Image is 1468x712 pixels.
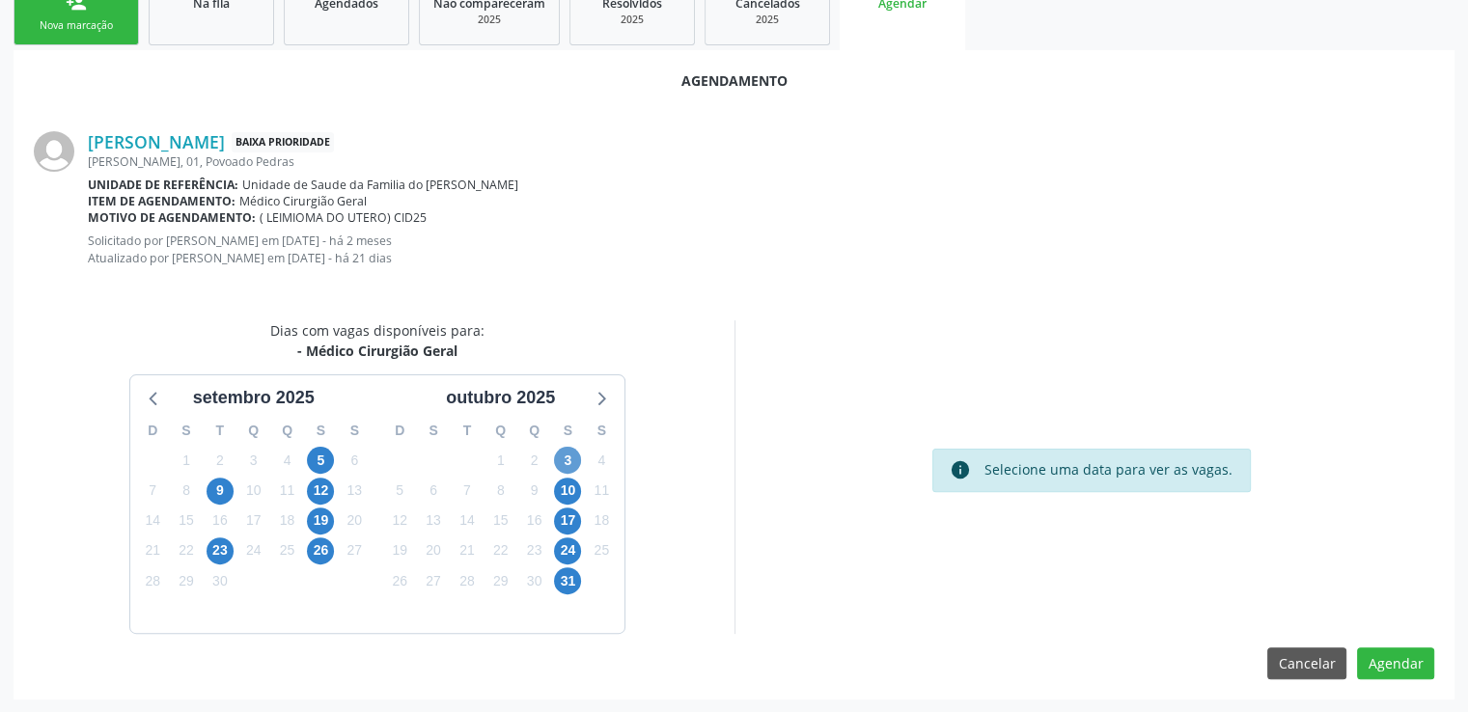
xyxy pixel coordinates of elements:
[454,507,481,534] span: terça-feira, 14 de outubro de 2025
[338,416,372,446] div: S
[240,507,267,534] span: quarta-feira, 17 de setembro de 2025
[417,416,451,446] div: S
[341,507,368,534] span: sábado, 20 de setembro de 2025
[719,13,816,27] div: 2025
[1267,647,1346,680] button: Cancelar
[207,478,234,505] span: terça-feira, 9 de setembro de 2025
[173,567,200,594] span: segunda-feira, 29 de setembro de 2025
[139,567,166,594] span: domingo, 28 de setembro de 2025
[28,18,125,33] div: Nova marcação
[521,507,548,534] span: quinta-feira, 16 de outubro de 2025
[1357,647,1434,680] button: Agendar
[517,416,551,446] div: Q
[88,209,256,226] b: Motivo de agendamento:
[420,478,447,505] span: segunda-feira, 6 de outubro de 2025
[307,478,334,505] span: sexta-feira, 12 de setembro de 2025
[585,416,619,446] div: S
[554,447,581,474] span: sexta-feira, 3 de outubro de 2025
[270,341,485,361] div: - Médico Cirurgião Geral
[34,70,1434,91] div: Agendamento
[139,537,166,564] span: domingo, 21 de setembro de 2025
[170,416,204,446] div: S
[136,416,170,446] div: D
[242,177,518,193] span: Unidade de Saude da Familia do [PERSON_NAME]
[554,507,581,534] span: sexta-feira, 17 de outubro de 2025
[139,507,166,534] span: domingo, 14 de setembro de 2025
[207,507,234,534] span: terça-feira, 16 de setembro de 2025
[173,507,200,534] span: segunda-feira, 15 de setembro de 2025
[588,478,615,505] span: sábado, 11 de outubro de 2025
[438,385,563,411] div: outubro 2025
[554,567,581,594] span: sexta-feira, 31 de outubro de 2025
[386,507,413,534] span: domingo, 12 de outubro de 2025
[521,478,548,505] span: quinta-feira, 9 de outubro de 2025
[454,537,481,564] span: terça-feira, 21 de outubro de 2025
[433,13,545,27] div: 2025
[88,177,238,193] b: Unidade de referência:
[207,567,234,594] span: terça-feira, 30 de setembro de 2025
[450,416,484,446] div: T
[487,478,514,505] span: quarta-feira, 8 de outubro de 2025
[386,537,413,564] span: domingo, 19 de outubro de 2025
[554,478,581,505] span: sexta-feira, 10 de outubro de 2025
[588,447,615,474] span: sábado, 4 de outubro de 2025
[274,507,301,534] span: quinta-feira, 18 de setembro de 2025
[487,447,514,474] span: quarta-feira, 1 de outubro de 2025
[173,478,200,505] span: segunda-feira, 8 de setembro de 2025
[260,209,427,226] span: ( LEIMIOMA DO UTERO) CID25
[240,447,267,474] span: quarta-feira, 3 de setembro de 2025
[950,459,971,480] i: info
[420,507,447,534] span: segunda-feira, 13 de outubro de 2025
[487,567,514,594] span: quarta-feira, 29 de outubro de 2025
[521,567,548,594] span: quinta-feira, 30 de outubro de 2025
[274,537,301,564] span: quinta-feira, 25 de setembro de 2025
[521,447,548,474] span: quinta-feira, 2 de outubro de 2025
[232,132,334,152] span: Baixa Prioridade
[185,385,322,411] div: setembro 2025
[274,478,301,505] span: quinta-feira, 11 de setembro de 2025
[236,416,270,446] div: Q
[551,416,585,446] div: S
[88,193,235,209] b: Item de agendamento:
[307,447,334,474] span: sexta-feira, 5 de setembro de 2025
[207,537,234,564] span: terça-feira, 23 de setembro de 2025
[239,193,367,209] span: Médico Cirurgião Geral
[173,447,200,474] span: segunda-feira, 1 de setembro de 2025
[88,153,1434,170] div: [PERSON_NAME], 01, Povoado Pedras
[341,447,368,474] span: sábado, 6 de setembro de 2025
[584,13,680,27] div: 2025
[307,537,334,564] span: sexta-feira, 26 de setembro de 2025
[588,537,615,564] span: sábado, 25 de outubro de 2025
[554,537,581,564] span: sexta-feira, 24 de outubro de 2025
[270,416,304,446] div: Q
[487,537,514,564] span: quarta-feira, 22 de outubro de 2025
[203,416,236,446] div: T
[984,459,1233,480] div: Selecione uma data para ver as vagas.
[454,567,481,594] span: terça-feira, 28 de outubro de 2025
[420,537,447,564] span: segunda-feira, 20 de outubro de 2025
[173,537,200,564] span: segunda-feira, 22 de setembro de 2025
[484,416,517,446] div: Q
[588,507,615,534] span: sábado, 18 de outubro de 2025
[386,567,413,594] span: domingo, 26 de outubro de 2025
[521,537,548,564] span: quinta-feira, 23 de outubro de 2025
[240,478,267,505] span: quarta-feira, 10 de setembro de 2025
[88,233,1434,265] p: Solicitado por [PERSON_NAME] em [DATE] - há 2 meses Atualizado por [PERSON_NAME] em [DATE] - há 2...
[341,537,368,564] span: sábado, 27 de setembro de 2025
[307,507,334,534] span: sexta-feira, 19 de setembro de 2025
[240,537,267,564] span: quarta-feira, 24 de setembro de 2025
[304,416,338,446] div: S
[34,131,74,172] img: img
[454,478,481,505] span: terça-feira, 7 de outubro de 2025
[139,478,166,505] span: domingo, 7 de setembro de 2025
[274,447,301,474] span: quinta-feira, 4 de setembro de 2025
[383,416,417,446] div: D
[420,567,447,594] span: segunda-feira, 27 de outubro de 2025
[487,507,514,534] span: quarta-feira, 15 de outubro de 2025
[270,320,485,361] div: Dias com vagas disponíveis para:
[341,478,368,505] span: sábado, 13 de setembro de 2025
[207,447,234,474] span: terça-feira, 2 de setembro de 2025
[88,131,225,152] a: [PERSON_NAME]
[386,478,413,505] span: domingo, 5 de outubro de 2025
